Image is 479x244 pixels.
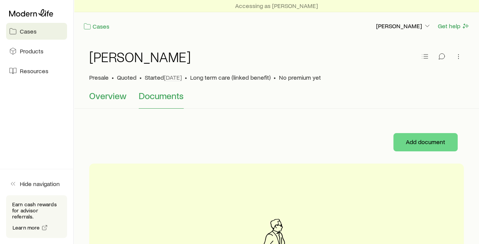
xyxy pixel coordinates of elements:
[376,22,431,30] p: [PERSON_NAME]
[20,180,60,188] span: Hide navigation
[437,22,470,30] button: Get help
[6,195,67,238] div: Earn cash rewards for advisor referrals.Learn more
[117,74,136,81] span: Quoted
[6,43,67,59] a: Products
[376,22,431,31] button: [PERSON_NAME]
[164,74,182,81] span: [DATE]
[6,63,67,79] a: Resources
[190,74,271,81] span: Long term care (linked benefit)
[13,225,40,230] span: Learn more
[274,74,276,81] span: •
[83,22,110,31] a: Cases
[393,133,458,151] button: Add document
[235,2,318,10] p: Accessing as [PERSON_NAME]
[89,90,127,101] span: Overview
[89,90,464,109] div: Case details tabs
[20,47,43,55] span: Products
[6,23,67,40] a: Cases
[145,74,182,81] p: Started
[89,49,191,64] h1: [PERSON_NAME]
[185,74,187,81] span: •
[139,74,142,81] span: •
[279,74,321,81] span: No premium yet
[89,74,109,81] p: Presale
[20,67,48,75] span: Resources
[20,27,37,35] span: Cases
[6,175,67,192] button: Hide navigation
[139,90,184,101] span: Documents
[12,201,61,220] p: Earn cash rewards for advisor referrals.
[112,74,114,81] span: •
